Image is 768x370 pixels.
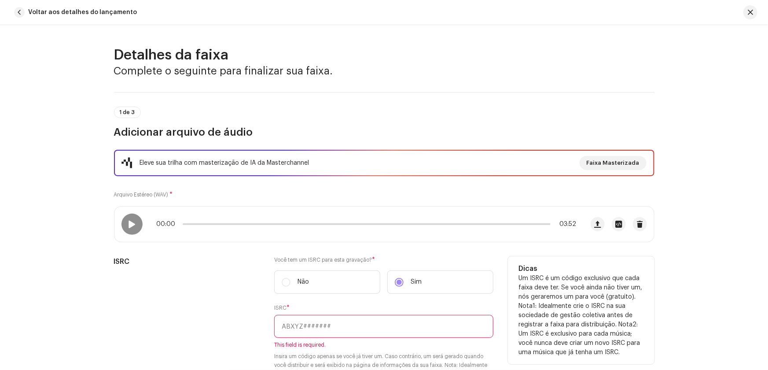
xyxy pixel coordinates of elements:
h5: Dicas [518,263,644,274]
p: Um ISRC é um código exclusivo que cada faixa deve ter. Se você ainda não tiver um, nós geraremos ... [518,274,644,357]
input: ABXYZ####### [274,315,493,338]
div: Eleve sua trilha com masterização de IA da Masterchannel [140,158,309,168]
h5: ISRC [114,256,261,267]
p: Não [298,277,309,287]
span: Faixa Masterizada [587,154,639,172]
label: Você tem um ISRC para esta gravação? [274,256,493,263]
p: Sim [411,277,422,287]
button: Faixa Masterizada [580,156,647,170]
span: 03:52 [554,221,577,228]
label: ISRC [274,304,290,311]
h2: Detalhes da faixa [114,46,654,64]
span: This field is required. [274,341,493,348]
small: Arquivo Estéreo (WAV) [114,192,169,197]
span: 00:00 [157,221,179,228]
h3: Adicionar arquivo de áudio [114,125,654,139]
h3: Complete o seguinte para finalizar sua faixa. [114,64,654,78]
